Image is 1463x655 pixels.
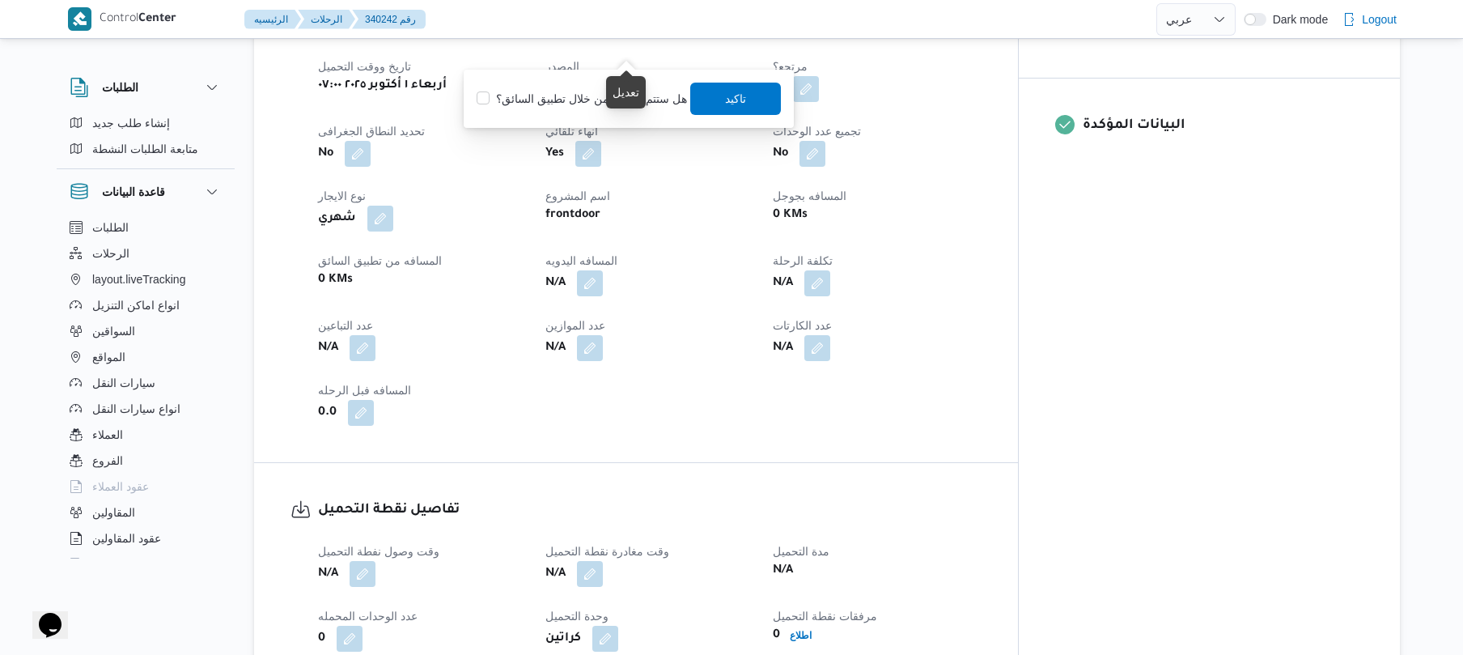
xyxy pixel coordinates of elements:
[92,270,185,289] span: layout.liveTracking
[244,10,301,29] button: الرئيسيه
[318,564,338,584] b: N/A
[545,629,581,649] b: كراتين
[545,338,566,358] b: N/A
[92,529,161,548] span: عقود المقاولين
[63,292,228,318] button: انواع اماكن التنزيل
[92,321,135,341] span: السواقين
[298,10,355,29] button: الرحلات
[318,125,425,138] span: تحديد النطاق الجغرافى
[545,144,564,164] b: Yes
[773,319,832,332] span: عدد الكارتات
[318,189,366,202] span: نوع الايجار
[63,370,228,396] button: سيارات النقل
[63,396,228,422] button: انواع سيارات النقل
[102,182,165,202] h3: قاعدة البيانات
[545,189,610,202] span: اسم المشروع
[773,125,861,138] span: تجميع عدد الوحدات
[318,545,439,558] span: وقت وصول نفطة التحميل
[63,215,228,240] button: الطلبات
[63,422,228,448] button: العملاء
[63,318,228,344] button: السواقين
[63,266,228,292] button: layout.liveTracking
[545,60,579,73] span: المصدر
[1336,3,1403,36] button: Logout
[318,76,447,96] b: أربعاء ١ أكتوبر ٢٠٢٥ ٠٧:٠٠
[773,254,833,267] span: تكلفة الرحلة
[773,338,793,358] b: N/A
[545,610,609,623] span: وحدة التحميل
[63,500,228,525] button: المقاولين
[92,113,170,133] span: إنشاء طلب جديد
[1266,13,1328,26] span: Dark mode
[102,78,138,97] h3: الطلبات
[318,319,373,332] span: عدد التباعين
[318,60,411,73] span: تاريخ ووقت التحميل
[63,525,228,551] button: عقود المقاولين
[63,474,228,500] button: عقود العملاء
[63,136,228,162] button: متابعة الطلبات النشطة
[318,270,353,290] b: 0 KMs
[57,215,235,565] div: قاعدة البيانات
[318,209,356,228] b: شهري
[545,319,605,332] span: عدد الموازين
[1362,10,1397,29] span: Logout
[773,189,846,202] span: المسافه بجوجل
[63,110,228,136] button: إنشاء طلب جديد
[790,630,812,641] b: اطلاع
[477,89,687,108] label: هل ستتم الرحله من خلال تطبيق السائق؟
[691,83,782,115] button: تاكيد
[318,338,338,358] b: N/A
[773,610,877,623] span: مرفقات نقطة التحميل
[63,448,228,474] button: الفروع
[545,125,598,138] span: انهاء تلقائي
[318,384,411,397] span: المسافه فبل الرحله
[773,144,788,164] b: No
[70,78,222,97] button: الطلبات
[545,274,566,293] b: N/A
[57,110,235,168] div: الطلبات
[1083,115,1363,137] h3: البيانات المؤكدة
[16,590,68,639] iframe: chat widget
[92,555,159,574] span: اجهزة التليفون
[92,244,129,263] span: الرحلات
[318,254,442,267] span: المسافه من تطبيق السائق
[92,347,125,367] span: المواقع
[318,403,337,423] b: 0.0
[545,564,566,584] b: N/A
[70,182,222,202] button: قاعدة البيانات
[783,626,818,645] button: اطلاع
[138,13,176,26] b: Center
[613,83,639,102] div: تعديل
[92,139,198,159] span: متابعة الطلبات النشطة
[92,296,180,315] span: انواع اماكن التنزيل
[92,503,135,522] span: المقاولين
[773,561,793,581] b: N/A
[773,626,780,645] b: 0
[92,451,123,470] span: الفروع
[773,545,829,558] span: مدة التحميل
[92,373,155,393] span: سيارات النقل
[92,425,123,444] span: العملاء
[318,144,333,164] b: No
[318,629,325,649] b: 0
[545,545,669,558] span: وقت مغادرة نقطة التحميل
[63,240,228,266] button: الرحلات
[726,89,747,108] span: تاكيد
[773,60,808,73] span: مرتجع؟
[545,206,600,225] b: frontdoor
[92,477,149,496] span: عقود العملاء
[773,206,808,225] b: 0 KMs
[63,551,228,577] button: اجهزة التليفون
[318,500,982,521] h3: تفاصيل نقطة التحميل
[773,274,793,293] b: N/A
[92,218,129,237] span: الطلبات
[545,254,617,267] span: المسافه اليدويه
[92,399,180,419] span: انواع سيارات النقل
[352,10,426,29] button: 340242 رقم
[318,610,418,623] span: عدد الوحدات المحمله
[63,344,228,370] button: المواقع
[68,7,91,31] img: X8yXhbKr1z7QwAAAABJRU5ErkJggg==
